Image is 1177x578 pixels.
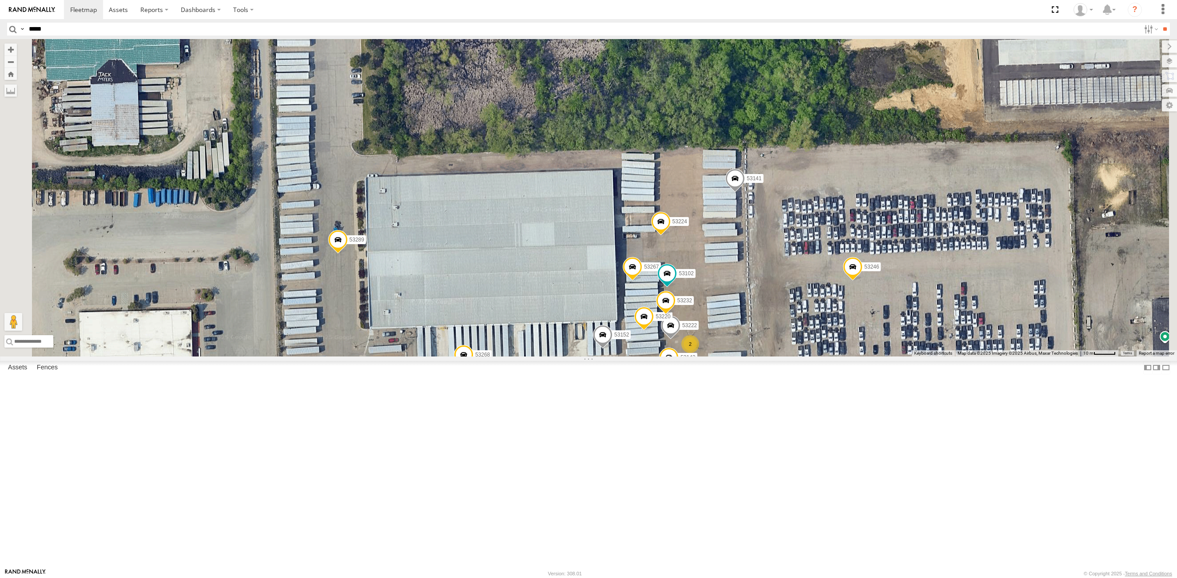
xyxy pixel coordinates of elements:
span: Map data ©2025 Imagery ©2025 Airbus, Maxar Technologies [958,351,1078,356]
div: Version: 308.01 [548,571,582,576]
a: Report a map error [1139,351,1174,356]
span: 53268 [475,352,490,358]
div: 2 [681,335,699,353]
button: Zoom Home [4,68,17,80]
label: Hide Summary Table [1161,361,1170,374]
button: Zoom in [4,44,17,55]
a: Terms (opens in new tab) [1123,352,1132,355]
span: 53289 [350,236,364,242]
label: Search Filter Options [1141,23,1160,36]
span: 53246 [864,263,879,269]
button: Zoom out [4,55,17,68]
span: 10 m [1083,351,1093,356]
div: © Copyright 2025 - [1084,571,1172,576]
label: Search Query [19,23,26,36]
button: Keyboard shortcuts [914,350,952,356]
label: Fences [32,361,62,374]
label: Assets [4,361,32,374]
label: Measure [4,84,17,97]
img: rand-logo.svg [9,7,55,13]
span: 53222 [682,322,697,329]
label: Dock Summary Table to the Right [1152,361,1161,374]
span: 53220 [656,313,670,320]
i: ? [1128,3,1142,17]
a: Terms and Conditions [1125,571,1172,576]
span: 53267 [644,263,659,269]
span: 53102 [679,270,693,277]
a: Visit our Website [5,569,46,578]
label: Dock Summary Table to the Left [1143,361,1152,374]
span: 53141 [747,175,761,182]
span: 53232 [677,297,692,304]
span: 53152 [614,331,629,337]
button: Map Scale: 10 m per 46 pixels [1081,350,1118,356]
button: Drag Pegman onto the map to open Street View [4,313,22,331]
span: 53142 [680,354,695,360]
label: Map Settings [1162,99,1177,111]
span: 53224 [672,218,687,225]
div: Miky Transport [1070,3,1096,16]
